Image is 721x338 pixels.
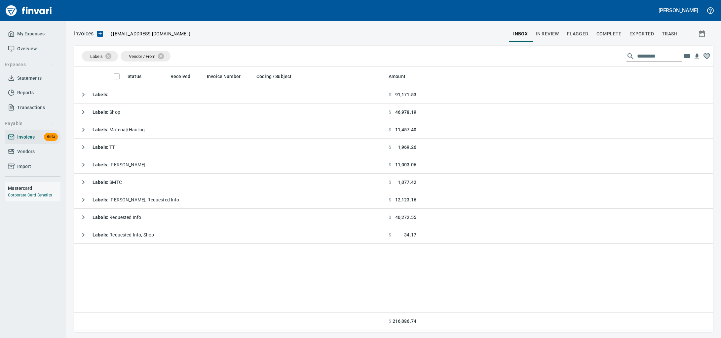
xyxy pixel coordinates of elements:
span: Exported [629,30,654,38]
a: Statements [5,71,60,86]
div: Labels [82,51,118,62]
img: Finvari [4,3,54,19]
span: Shop [93,109,120,115]
div: Vendor / From [121,51,171,62]
span: SMTC [93,180,122,185]
span: trash [662,30,677,38]
span: Status [128,72,141,80]
span: Flagged [567,30,588,38]
span: Import [17,162,31,171]
span: Invoices [17,133,35,141]
span: My Expenses [17,30,45,38]
span: Requested Info [93,215,141,220]
span: $ [389,179,391,186]
button: Choose columns to display [682,51,692,61]
h6: Mastercard [8,185,60,192]
span: $ [389,214,391,221]
h5: [PERSON_NAME] [659,7,698,14]
span: Amount [389,72,405,80]
span: Vendor / From [129,54,155,59]
span: $ [389,126,391,133]
a: Vendors [5,144,60,159]
span: Statements [17,74,42,82]
strong: Labels : [93,162,109,167]
span: Reports [17,89,34,97]
button: Payable [2,117,57,130]
span: 46,978.19 [395,109,416,115]
button: Column choices favorited. Click to reset to default [702,51,712,61]
span: Invoice Number [207,72,241,80]
span: Coding / Subject [256,72,300,80]
span: Received [171,72,199,80]
span: Invoice Number [207,72,249,80]
a: Reports [5,85,60,100]
p: Invoices [74,30,94,38]
span: $ [389,109,391,115]
a: My Expenses [5,26,60,41]
span: $ [389,196,391,203]
button: [PERSON_NAME] [657,5,700,16]
span: 1,077.42 [398,179,416,186]
a: Import [5,159,60,174]
a: InvoicesBeta [5,130,60,145]
strong: Labels : [93,92,108,97]
button: Show invoices within a particular date range [692,28,713,40]
span: 40,272.55 [395,214,416,221]
span: Beta [44,133,58,141]
span: [PERSON_NAME] [93,162,145,167]
span: Complete [596,30,622,38]
span: Expenses [5,61,55,69]
span: Requested Info, Shop [93,232,154,237]
span: [PERSON_NAME], Requested Info [93,197,179,202]
p: ( ) [107,30,190,37]
span: Transactions [17,104,45,112]
strong: Labels : [93,232,109,237]
span: Received [171,72,190,80]
nav: breadcrumb [74,30,94,38]
strong: Labels : [93,197,109,202]
span: $ [389,318,391,325]
span: Material/Hauling [93,127,145,132]
span: 1,969.26 [398,144,416,150]
span: 216,086.74 [393,318,416,325]
span: Payable [5,119,55,128]
span: inbox [513,30,528,38]
span: $ [389,232,391,238]
span: 11,457.40 [395,126,416,133]
a: Transactions [5,100,60,115]
strong: Labels : [93,145,109,150]
button: Expenses [2,59,57,71]
strong: Labels : [93,127,109,132]
span: $ [389,144,391,150]
button: Download table [692,52,702,62]
span: 91,171.53 [395,91,416,98]
span: Overview [17,45,37,53]
span: 34.17 [404,232,416,238]
span: Status [128,72,150,80]
span: Vendors [17,148,35,156]
span: Coding / Subject [256,72,291,80]
span: TT [93,145,115,150]
span: $ [389,91,391,98]
span: [EMAIL_ADDRESS][DOMAIN_NAME] [112,30,188,37]
a: Overview [5,41,60,56]
a: Corporate Card Benefits [8,193,52,197]
span: $ [389,161,391,168]
strong: Labels : [93,215,109,220]
span: Labels [90,54,103,59]
span: In Review [536,30,559,38]
span: Amount [389,72,414,80]
button: Upload an Invoice [94,30,107,38]
strong: Labels : [93,109,109,115]
span: 12,123.16 [395,196,416,203]
span: 11,003.06 [395,161,416,168]
strong: Labels : [93,180,109,185]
